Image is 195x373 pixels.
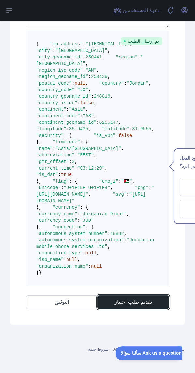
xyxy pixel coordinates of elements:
[36,251,83,256] span: "connection_type"
[75,159,77,164] span: ,
[77,166,105,171] span: "03:12:29"
[66,107,69,112] span: :
[128,39,159,44] font: تم إرسال الطلب
[110,185,113,190] span: ,
[83,55,85,60] span: :
[36,100,77,105] span: "country_is_eu"
[52,224,85,230] span: "connection"
[52,205,80,210] span: "currency"
[72,159,74,164] span: 3
[36,166,75,171] span: "current_time"
[36,237,157,249] span: "Jordanian mobile phone services Ltd"
[75,81,86,86] span: null
[85,251,97,256] span: null
[55,48,108,53] span: "[GEOGRAPHIC_DATA]"
[77,211,80,217] span: :
[149,185,151,190] span: :
[80,205,88,210] span: : {
[85,41,129,47] span: "[TECHNICAL_ID]"
[77,100,80,105] span: :
[97,251,99,256] span: ,
[121,146,124,151] span: ,
[36,257,64,262] span: "isp_name"
[85,224,94,230] span: : {
[36,185,61,190] span: "unicode"
[102,55,105,60] span: ,
[112,347,152,352] font: شركة Abstract API Inc.
[55,299,69,305] font: التوثيق
[85,55,102,60] span: 250441
[50,41,83,47] span: "ip_address"
[80,139,88,145] span: : {
[80,113,82,119] span: :
[116,133,118,138] span: :
[94,133,115,138] span: "is_vpn"
[36,237,124,243] span: "autonomous_system_organization"
[94,94,110,99] span: 248816
[69,159,72,164] span: :
[36,74,88,79] span: "region_geoname_id"
[66,126,69,132] span: :
[58,172,61,177] span: :
[36,224,42,230] span: },
[91,74,107,79] span: 250439
[94,153,96,158] span: ,
[124,237,127,243] span: :
[107,48,110,53] span: ,
[36,48,52,53] span: "city"
[99,81,124,86] span: "country"
[36,87,75,92] span: "country_code"
[85,107,88,112] span: ,
[88,87,91,92] span: ,
[80,218,94,223] span: "JOD"
[94,100,96,105] span: ,
[64,185,110,190] span: "U+1F1EF U+1F1F4"
[102,126,129,132] span: "latitude"
[107,244,110,249] span: ,
[151,126,154,132] span: ,
[110,94,113,99] span: ,
[127,211,129,217] span: ,
[88,264,91,269] span: :
[36,153,75,158] span: "abbreviation"
[132,179,135,184] span: ,
[26,295,97,309] a: التوثيق
[36,146,52,151] span: "name"
[91,94,94,99] span: :
[36,172,58,177] span: "is_dst"
[61,185,64,190] span: :
[118,133,132,138] span: false
[88,347,108,352] font: شروط خدمة
[52,48,55,53] span: :
[80,100,94,105] span: false
[121,179,132,184] span: "🇯🇴"
[138,55,140,60] span: :
[36,113,80,119] span: "continent_code"
[77,218,80,223] span: :
[83,113,94,119] span: "AS"
[77,153,94,158] span: "EEST"
[36,133,64,138] span: "security"
[91,264,102,269] span: null
[36,159,69,164] span: "gmt_offset"
[75,87,77,92] span: :
[118,120,121,125] span: ,
[112,5,161,16] button: دعوة المستخدمين
[75,153,77,158] span: :
[36,264,88,269] span: "organization_name"
[83,251,85,256] span: :
[94,113,96,119] span: ,
[52,146,55,151] span: :
[64,257,66,262] span: :
[36,41,39,47] span: {
[61,172,72,177] span: true
[80,211,127,217] span: "Jordanian Dinar"
[127,192,129,197] span: :
[116,55,138,60] span: "region"
[114,299,152,305] font: تقديم طلب اختبار
[39,270,41,275] span: }
[105,166,107,171] span: ,
[97,68,99,73] span: ,
[83,41,85,47] span: :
